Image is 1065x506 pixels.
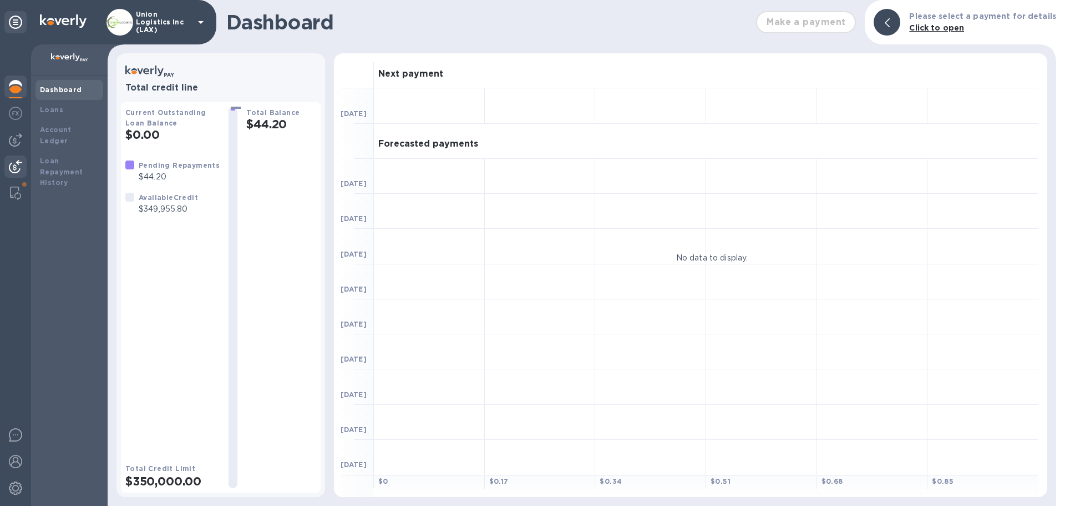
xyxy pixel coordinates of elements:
b: Total Balance [246,108,300,117]
b: [DATE] [341,109,367,118]
b: Account Ledger [40,126,72,145]
b: Loans [40,106,63,114]
b: Total Credit Limit [125,464,195,473]
b: Please select a payment for details [909,12,1056,21]
b: Dashboard [40,86,82,94]
h2: $44.20 [246,117,316,131]
h3: Forecasted payments [378,139,478,149]
h2: $0.00 [125,128,220,142]
h3: Next payment [378,69,443,79]
p: $44.20 [139,171,220,183]
b: $ 0.85 [932,477,954,485]
b: [DATE] [341,425,367,434]
div: Unpin categories [4,11,27,33]
b: Available Credit [139,193,198,202]
h1: Dashboard [226,11,750,34]
h3: Total credit line [125,83,316,93]
b: [DATE] [341,355,367,363]
img: Foreign exchange [9,107,22,120]
b: $ 0.17 [489,477,509,485]
b: Loan Repayment History [40,157,83,187]
b: [DATE] [341,460,367,469]
b: Click to open [909,23,964,32]
b: [DATE] [341,285,367,293]
b: [DATE] [341,214,367,223]
b: Pending Repayments [139,161,220,169]
b: Current Outstanding Loan Balance [125,108,206,127]
p: Union Logistics Inc (LAX) [136,11,191,34]
b: [DATE] [341,179,367,188]
h2: $350,000.00 [125,474,220,488]
p: $349,955.80 [139,203,198,215]
b: $ 0 [378,477,388,485]
b: $ 0.51 [711,477,731,485]
b: $ 0.68 [821,477,843,485]
b: $ 0.34 [600,477,622,485]
p: No data to display. [676,252,748,263]
img: Logo [40,14,87,28]
b: [DATE] [341,320,367,328]
b: [DATE] [341,390,367,399]
b: [DATE] [341,250,367,258]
